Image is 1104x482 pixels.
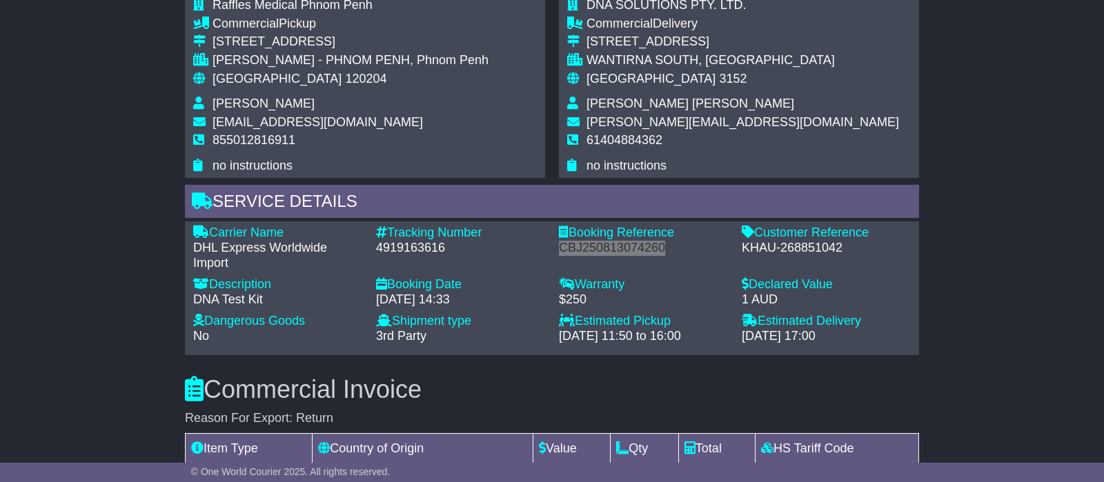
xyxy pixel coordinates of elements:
div: WANTIRNA SOUTH, [GEOGRAPHIC_DATA] [586,53,899,68]
div: [DATE] 14:33 [376,292,545,308]
span: © One World Courier 2025. All rights reserved. [191,466,391,477]
span: 855012816911 [213,133,295,147]
span: Commercial [213,17,279,30]
div: Delivery [586,17,899,32]
div: Customer Reference [742,225,911,241]
div: DNA Test Kit [193,292,362,308]
span: no instructions [213,159,293,172]
span: 120204 [345,72,386,86]
div: Warranty [559,277,728,292]
div: CBJ250813074260 [559,241,728,256]
div: DHL Express Worldwide Import [193,241,362,270]
div: Service Details [185,185,919,222]
div: Carrier Name [193,225,362,241]
span: [GEOGRAPHIC_DATA] [586,72,716,86]
td: HS Tariff Code [756,433,919,463]
div: Declared Value [742,277,911,292]
h3: Commercial Invoice [185,376,919,403]
div: Estimated Pickup [559,314,728,329]
div: [DATE] 17:00 [742,329,911,344]
span: 3rd Party [376,329,426,343]
div: $250 [559,292,728,308]
div: [STREET_ADDRESS] [586,34,899,50]
span: 3152 [719,72,747,86]
div: Tracking Number [376,225,545,241]
td: Value [533,433,611,463]
div: Description [193,277,362,292]
div: [PERSON_NAME] - PHNOM PENH, Phnom Penh [213,53,489,68]
span: [PERSON_NAME] [213,97,315,110]
div: KHAU-268851042 [742,241,911,256]
td: Qty [611,433,679,463]
div: Reason For Export: Return [185,411,919,426]
span: no instructions [586,159,667,172]
td: Country of Origin [313,433,533,463]
div: Booking Date [376,277,545,292]
span: [GEOGRAPHIC_DATA] [213,72,342,86]
td: Total [678,433,755,463]
div: 4919163616 [376,241,545,256]
div: [DATE] 11:50 to 16:00 [559,329,728,344]
div: [STREET_ADDRESS] [213,34,489,50]
td: Item Type [186,433,313,463]
span: [PERSON_NAME] [PERSON_NAME] [586,97,794,110]
div: Estimated Delivery [742,314,911,329]
div: Dangerous Goods [193,314,362,329]
span: Commercial [586,17,653,30]
div: Booking Reference [559,225,728,241]
div: Shipment type [376,314,545,329]
span: [PERSON_NAME][EMAIL_ADDRESS][DOMAIN_NAME] [586,115,899,129]
span: No [193,329,209,343]
div: 1 AUD [742,292,911,308]
span: 61404884362 [586,133,662,147]
div: Pickup [213,17,489,32]
span: [EMAIL_ADDRESS][DOMAIN_NAME] [213,115,423,129]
